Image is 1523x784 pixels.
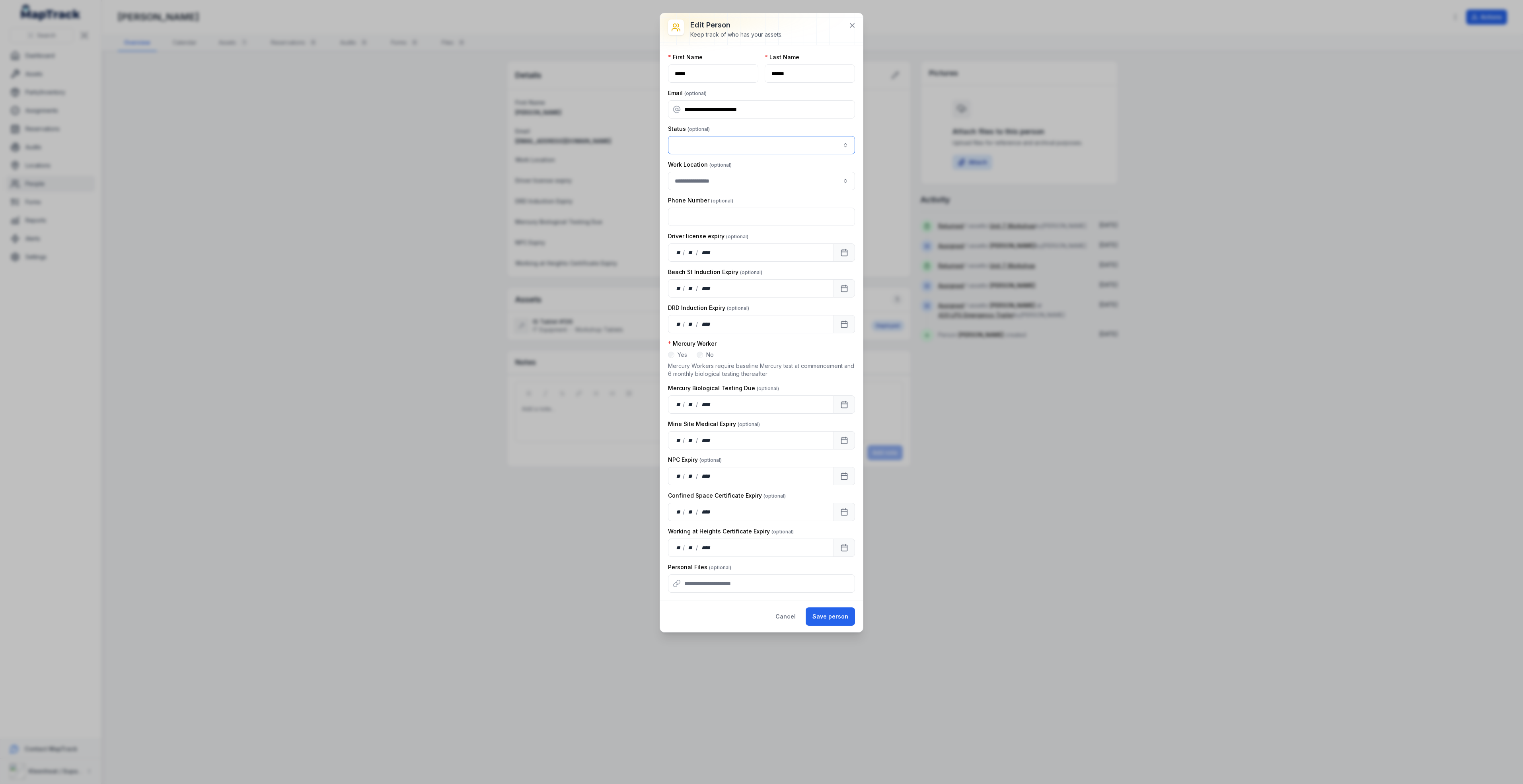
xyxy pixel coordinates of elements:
label: Email [668,89,707,97]
div: day, [675,436,683,444]
button: Calendar [834,243,855,262]
div: / [683,436,686,444]
label: DRD Induction Expiry [668,304,749,312]
label: Confined Space Certificate Expiry [668,492,786,500]
div: day, [675,284,683,292]
div: / [683,472,686,480]
div: / [683,544,686,552]
div: / [696,320,699,328]
div: year, [699,472,713,480]
label: Mercury Biological Testing Due [668,384,779,392]
div: day, [675,508,683,516]
p: Mercury Workers require baseline Mercury test at commencement and 6 monthly biological testing th... [668,362,855,378]
label: Last Name [765,53,799,61]
div: / [683,401,686,409]
div: month, [686,284,696,292]
label: No [706,351,714,359]
div: / [696,472,699,480]
div: year, [699,508,713,516]
div: month, [686,508,696,516]
div: day, [675,472,683,480]
div: month, [686,249,696,257]
button: Calendar [834,395,855,414]
button: Calendar [834,279,855,298]
label: Work Location [668,161,732,169]
div: / [683,284,686,292]
div: / [683,249,686,257]
div: month, [686,436,696,444]
div: day, [675,401,683,409]
div: year, [699,544,713,552]
button: Save person [806,607,855,626]
label: Mercury Worker [668,340,717,348]
div: month, [686,401,696,409]
div: day, [675,249,683,257]
div: / [696,544,699,552]
button: Calendar [834,503,855,521]
div: / [683,320,686,328]
div: / [696,401,699,409]
label: First Name [668,53,703,61]
button: Calendar [834,431,855,449]
div: month, [686,472,696,480]
button: Cancel [769,607,802,626]
div: year, [699,436,713,444]
div: month, [686,544,696,552]
label: Phone Number [668,196,733,204]
label: Beach St Induction Expiry [668,268,762,276]
div: month, [686,320,696,328]
button: Calendar [834,467,855,485]
label: Working at Heights Certificate Expiry [668,527,794,535]
label: Mine Site Medical Expiry [668,420,760,428]
label: NPC Expiry [668,456,722,464]
div: year, [699,320,713,328]
div: year, [699,401,713,409]
div: / [696,249,699,257]
button: Calendar [834,315,855,333]
label: Yes [678,351,687,359]
div: / [696,436,699,444]
div: year, [699,249,713,257]
div: / [696,508,699,516]
label: Personal Files [668,563,731,571]
label: Driver license expiry [668,232,748,240]
div: day, [675,544,683,552]
div: Keep track of who has your assets. [690,31,783,39]
label: Status [668,125,710,133]
h3: Edit person [690,19,783,31]
button: Calendar [834,539,855,557]
div: year, [699,284,713,292]
div: / [683,508,686,516]
div: day, [675,320,683,328]
div: / [696,284,699,292]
